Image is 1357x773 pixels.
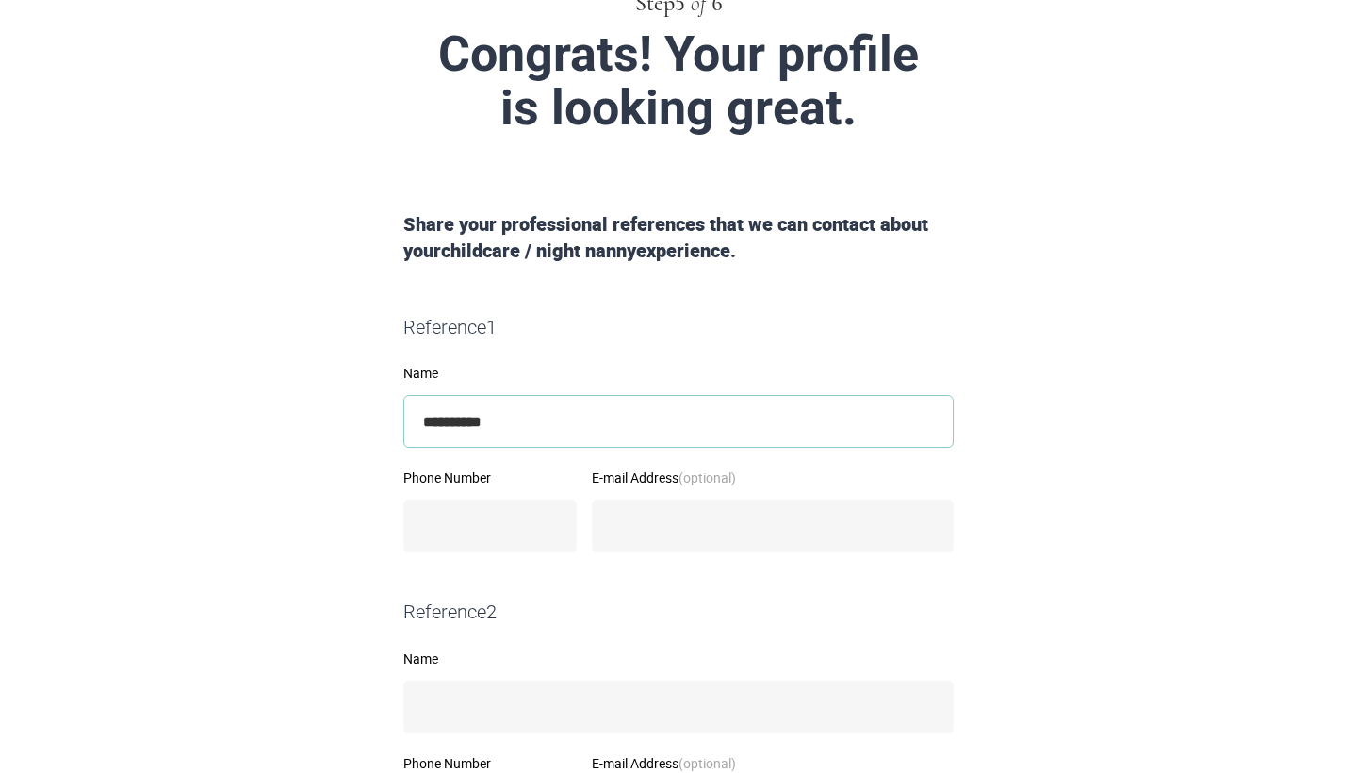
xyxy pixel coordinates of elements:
[403,471,577,485] label: Phone Number
[403,652,954,666] label: Name
[403,757,577,770] label: Phone Number
[403,367,954,380] label: Name
[234,27,1123,135] div: Congrats! Your profile is looking great.
[592,469,736,486] span: E-mail Address
[592,754,736,772] span: E-mail Address
[396,599,961,626] div: Reference 2
[396,314,961,341] div: Reference 1
[678,469,736,486] strong: (optional)
[678,754,736,772] strong: (optional)
[396,211,961,265] div: Share your professional references that we can contact about your childcare / night nanny experie...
